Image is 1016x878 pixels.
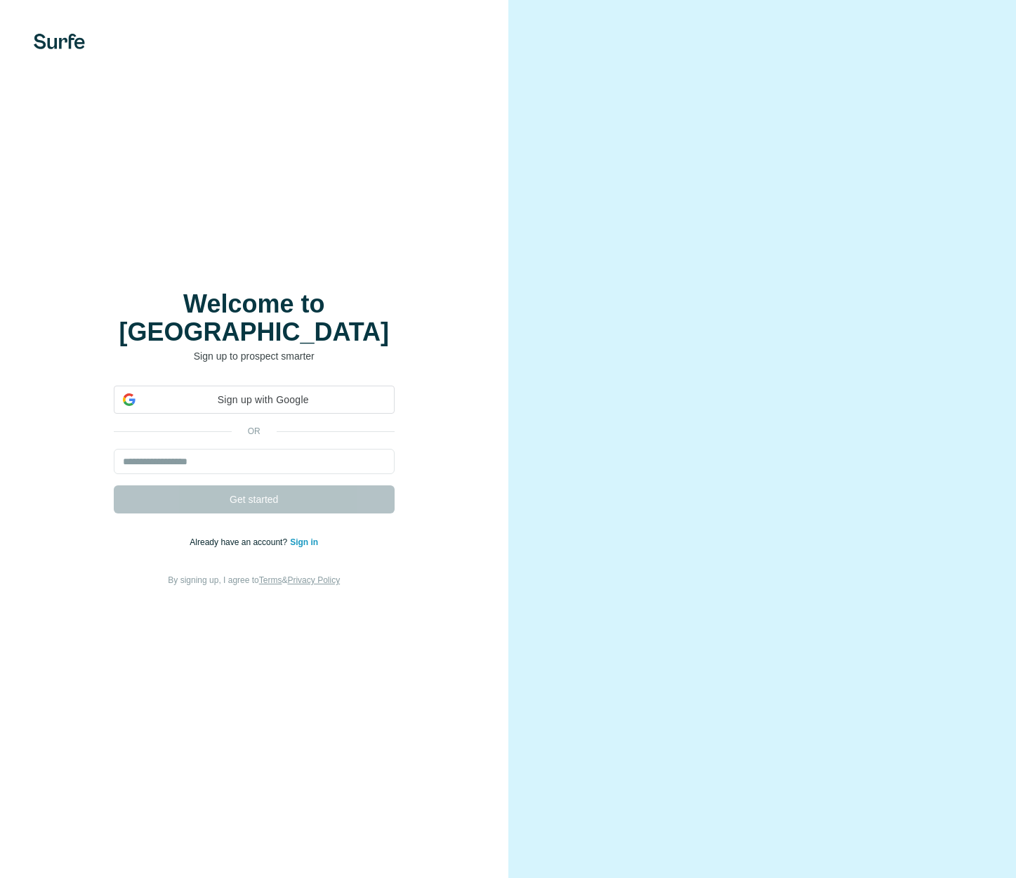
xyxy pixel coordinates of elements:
[114,290,395,346] h1: Welcome to [GEOGRAPHIC_DATA]
[114,349,395,363] p: Sign up to prospect smarter
[232,425,277,438] p: or
[34,34,85,49] img: Surfe's logo
[114,386,395,414] div: Sign up with Google
[259,575,282,585] a: Terms
[168,575,340,585] span: By signing up, I agree to &
[290,537,318,547] a: Sign in
[190,537,290,547] span: Already have an account?
[287,575,340,585] a: Privacy Policy
[141,393,385,407] span: Sign up with Google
